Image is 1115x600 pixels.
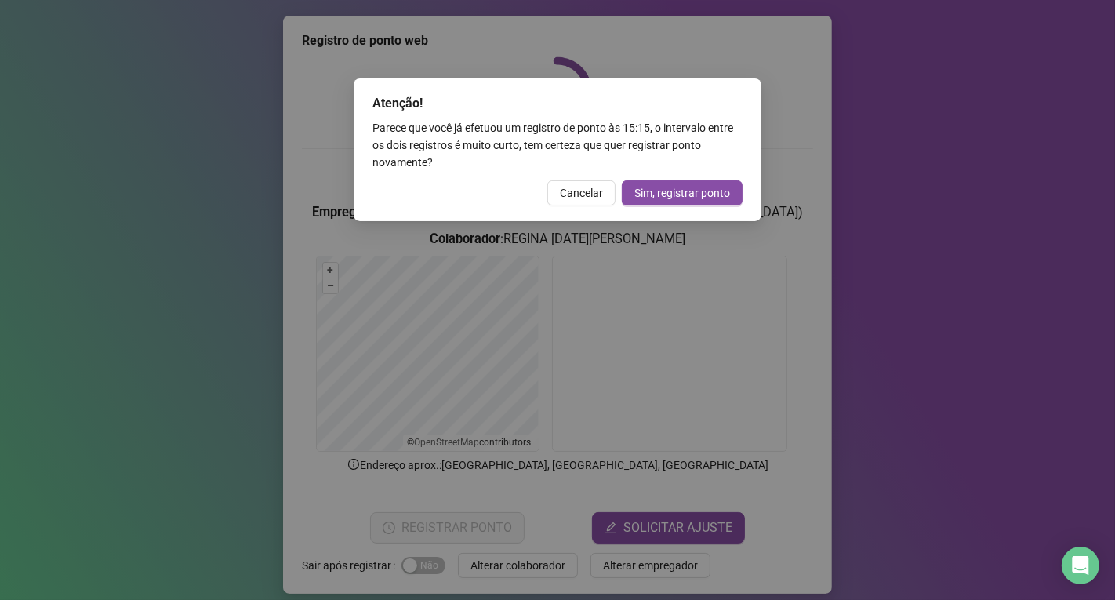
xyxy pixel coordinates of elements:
span: Sim, registrar ponto [634,184,730,202]
div: Parece que você já efetuou um registro de ponto às 15:15 , o intervalo entre os dois registros é ... [372,119,743,171]
div: Open Intercom Messenger [1062,547,1099,584]
button: Cancelar [547,180,616,205]
div: Atenção! [372,94,743,113]
span: Cancelar [560,184,603,202]
button: Sim, registrar ponto [622,180,743,205]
